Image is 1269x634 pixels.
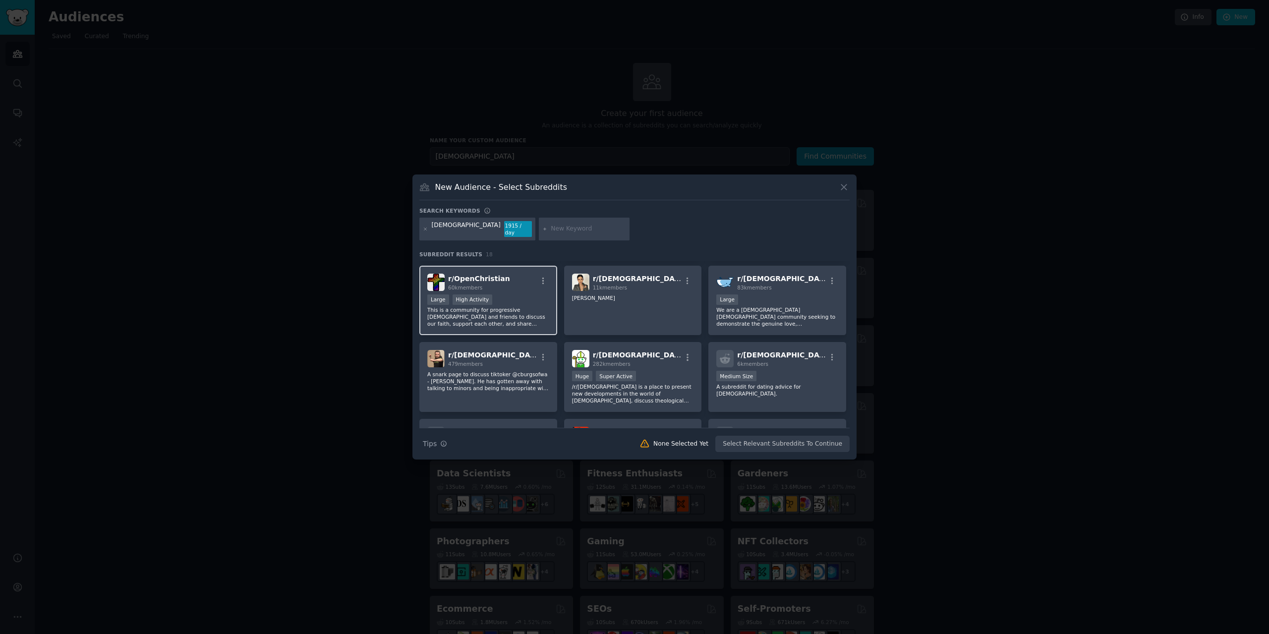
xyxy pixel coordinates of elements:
[427,294,449,305] div: Large
[716,294,738,305] div: Large
[419,251,482,258] span: Subreddit Results
[716,371,756,381] div: Medium Size
[593,285,627,290] span: 11k members
[423,439,437,449] span: Tips
[716,274,734,291] img: Christians
[572,427,589,444] img: dankchristianmemes
[504,221,532,237] div: 1915 / day
[572,274,589,291] img: ChristianSerratos
[737,285,771,290] span: 83k members
[716,383,838,397] p: A subreddit for dating advice for [DEMOGRAPHIC_DATA].
[653,440,708,449] div: None Selected Yet
[572,383,694,404] p: /r/[DEMOGRAPHIC_DATA] is a place to present new developments in the world of [DEMOGRAPHIC_DATA], ...
[448,285,482,290] span: 60k members
[593,351,687,359] span: r/ [DEMOGRAPHIC_DATA]
[427,371,549,392] p: A snark page to discuss tiktoker @cburgsofwa - [PERSON_NAME]. He has gotten away with talking to ...
[448,361,483,367] span: 479 members
[435,182,567,192] h3: New Audience - Select Subreddits
[427,274,445,291] img: OpenChristian
[419,207,480,214] h3: Search keywords
[427,350,445,367] img: ChristianBurgerSnark
[593,275,687,283] span: r/ [DEMOGRAPHIC_DATA]
[551,225,626,233] input: New Keyword
[737,275,831,283] span: r/ [DEMOGRAPHIC_DATA]
[737,351,831,359] span: r/ [DEMOGRAPHIC_DATA]
[572,294,694,301] p: [PERSON_NAME]
[716,306,838,327] p: We are a [DEMOGRAPHIC_DATA] [DEMOGRAPHIC_DATA] community seeking to demonstrate the genuine love,...
[427,306,549,327] p: This is a community for progressive [DEMOGRAPHIC_DATA] and friends to discuss our faith, support ...
[737,361,768,367] span: 6k members
[572,350,589,367] img: Catholicism
[572,371,593,381] div: Huge
[432,221,501,237] div: [DEMOGRAPHIC_DATA]
[593,361,631,367] span: 282k members
[453,294,493,305] div: High Activity
[486,251,493,257] span: 18
[419,435,451,453] button: Tips
[448,275,510,283] span: r/ OpenChristian
[448,351,542,359] span: r/ [DEMOGRAPHIC_DATA]
[596,371,636,381] div: Super Active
